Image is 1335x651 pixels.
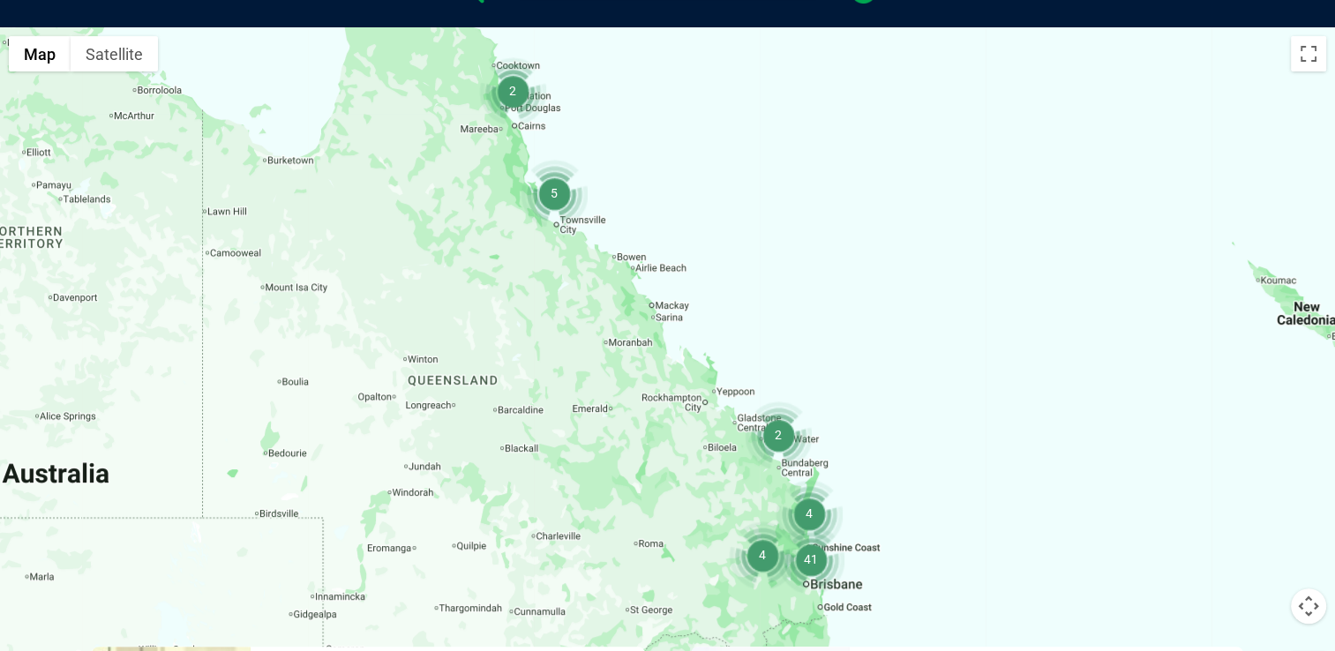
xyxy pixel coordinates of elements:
[521,160,588,227] div: 5
[745,401,812,468] div: 2
[479,57,546,124] div: 2
[71,36,158,71] button: Show satellite imagery
[1291,36,1326,71] button: Toggle fullscreen view
[9,36,71,71] button: Show street map
[1291,588,1326,624] button: Map camera controls
[777,526,844,593] div: 41
[729,521,796,588] div: 4
[776,480,843,547] div: 4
